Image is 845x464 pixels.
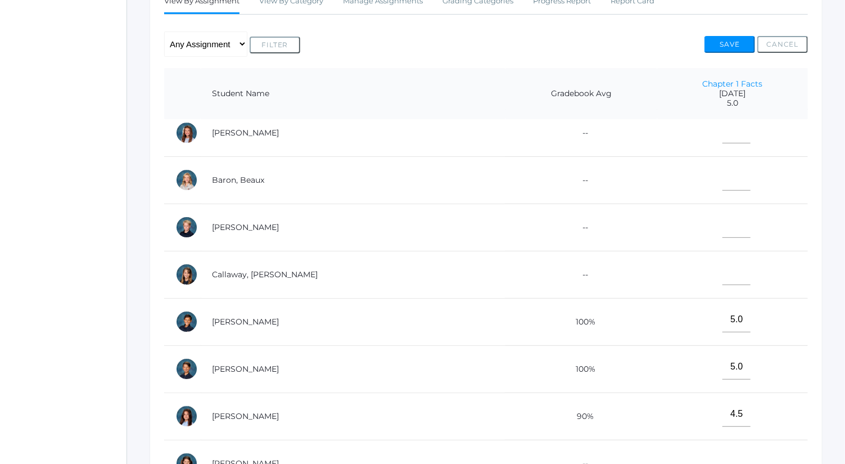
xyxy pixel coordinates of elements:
a: [PERSON_NAME] [212,317,279,327]
a: Callaway, [PERSON_NAME] [212,269,318,280]
a: [PERSON_NAME] [212,222,279,232]
a: Chapter 1 Facts [702,79,762,89]
a: Baron, Beaux [212,175,264,185]
td: 90% [505,393,657,440]
td: 100% [505,345,657,393]
div: Ella Arnold [175,121,198,144]
a: [PERSON_NAME] [212,364,279,374]
th: Gradebook Avg [505,68,657,120]
td: -- [505,156,657,204]
td: -- [505,251,657,298]
td: -- [505,204,657,251]
div: Gunnar Carey [175,310,198,333]
th: Student Name [201,68,505,120]
div: Elliot Burke [175,216,198,238]
div: Beaux Baron [175,169,198,191]
button: Filter [250,37,300,53]
td: 100% [505,298,657,345]
a: [PERSON_NAME] [212,411,279,421]
div: Kennedy Callaway [175,263,198,286]
span: [DATE] [668,89,797,98]
div: Levi Dailey-Langin [175,358,198,380]
div: Kadyn Ehrlich [175,405,198,427]
button: Cancel [757,36,808,53]
button: Save [704,36,755,53]
a: [PERSON_NAME] [212,128,279,138]
span: 5.0 [668,98,797,108]
td: -- [505,109,657,156]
